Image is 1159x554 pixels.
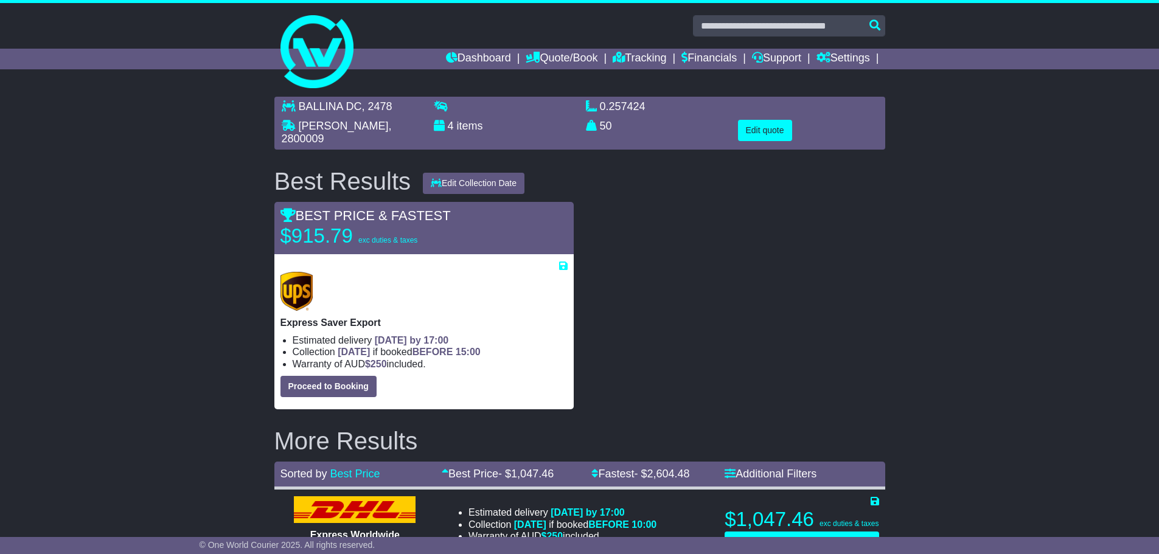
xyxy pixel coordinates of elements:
span: Sorted by [280,468,327,480]
span: 250 [371,359,387,369]
button: Proceed to Booking [280,376,377,397]
li: Warranty of AUD included. [468,530,656,542]
span: [DATE] [514,519,546,530]
p: Express Saver Export [280,317,568,328]
span: Express Worldwide Export [310,530,400,552]
li: Estimated delivery [468,507,656,518]
span: [DATE] by 17:00 [375,335,449,345]
h2: More Results [274,428,885,454]
a: Best Price- $1,047.46 [442,468,554,480]
li: Estimated delivery [293,334,568,346]
a: Support [752,49,801,69]
img: UPS (new): Express Saver Export [280,272,313,311]
p: $1,047.46 [725,507,879,531]
span: if booked [338,347,480,357]
a: Additional Filters [725,468,816,480]
span: © One World Courier 2025. All rights reserved. [200,540,375,550]
a: Fastest- $2,604.48 [591,468,689,480]
span: 250 [546,531,563,541]
span: items [457,120,483,132]
span: - $ [635,468,690,480]
span: BEFORE [588,519,629,530]
button: Proceed to Booking [725,531,879,553]
span: exc duties & taxes [820,519,879,528]
li: Warranty of AUD included. [293,358,568,370]
span: $ [365,359,387,369]
p: $915.79 [280,224,433,248]
span: BEST PRICE & FASTEST [280,208,451,223]
span: - $ [498,468,554,480]
a: Best Price [330,468,380,480]
span: 2,604.48 [647,468,690,480]
span: 4 [448,120,454,132]
span: 1,047.46 [511,468,554,480]
span: if booked [514,519,656,530]
span: , 2478 [362,100,392,113]
span: [DATE] [338,347,370,357]
button: Edit quote [738,120,792,141]
span: 15:00 [456,347,481,357]
button: Edit Collection Date [423,173,524,194]
span: 10:00 [632,519,656,530]
span: [DATE] by 17:00 [551,507,625,518]
li: Collection [293,346,568,358]
span: 50 [600,120,612,132]
li: Collection [468,519,656,530]
span: 0.257424 [600,100,646,113]
a: Dashboard [446,49,511,69]
a: Tracking [613,49,666,69]
span: [PERSON_NAME] [299,120,389,132]
a: Settings [816,49,870,69]
div: Best Results [268,168,417,195]
span: $ [541,531,563,541]
span: exc duties & taxes [358,236,417,244]
img: DHL: Express Worldwide Export [294,496,416,523]
span: BALLINA DC [299,100,362,113]
span: BEFORE [412,347,453,357]
a: Financials [681,49,737,69]
span: , 2800009 [282,120,392,145]
a: Quote/Book [526,49,597,69]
